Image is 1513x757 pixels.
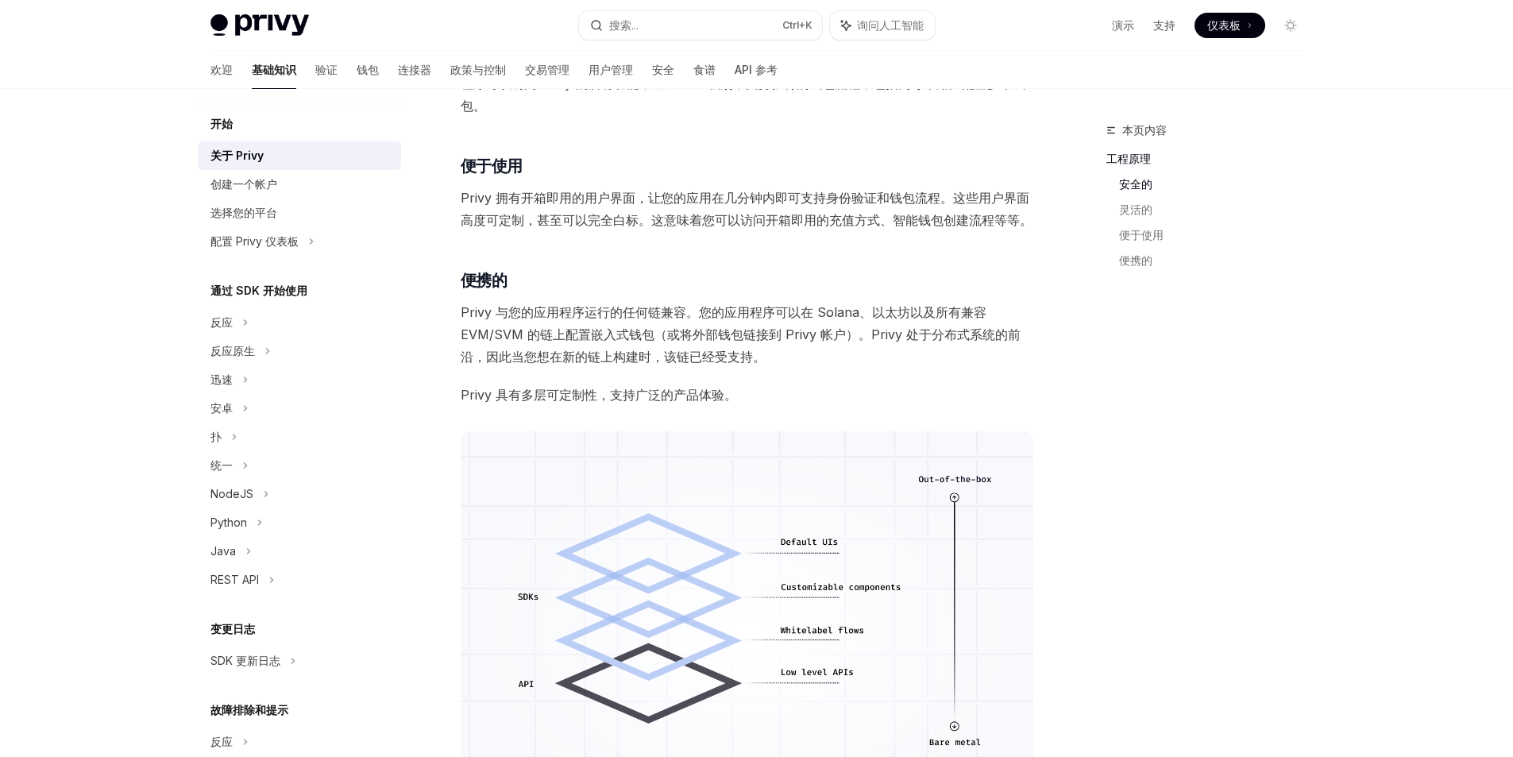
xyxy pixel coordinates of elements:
button: 询问人工智能 [830,11,935,40]
a: 钱包 [357,51,379,89]
a: 欢迎 [210,51,233,89]
font: 用户管理 [589,63,633,76]
a: 仪表板 [1195,13,1265,38]
a: 连接器 [398,51,431,89]
font: 安全 [652,63,674,76]
font: Ctrl [782,19,799,31]
font: Privy 拥有开箱即用的用户界面，让您的应用在几分钟内即可支持身份验证和钱包流程。这些用户界面高度可定制，甚至可以完全白标。这意味着您可以访问开箱即用的充值方式、智能钱包创建流程等等。 [461,190,1032,228]
font: 搜索... [609,18,639,32]
img: 灯光标志 [210,14,309,37]
button: 搜索...Ctrl+K [579,11,822,40]
font: SDK 更新日志 [210,654,280,667]
font: 食谱 [693,63,716,76]
font: 便于使用 [461,156,523,176]
a: 用户管理 [589,51,633,89]
a: 食谱 [693,51,716,89]
font: 交易管理 [525,63,569,76]
font: Java [210,544,236,558]
font: 安卓 [210,401,233,415]
font: 变更日志 [210,622,255,635]
font: 通过 SDK 开始使用 [210,284,307,297]
font: 支持 [1153,18,1175,32]
a: 验证 [315,51,338,89]
font: 反应 [210,735,233,748]
font: +K [799,19,812,31]
a: 交易管理 [525,51,569,89]
font: 灵活的 [1119,203,1152,216]
font: 连接器 [398,63,431,76]
font: 政策与控制 [450,63,506,76]
font: 安全的 [1119,177,1152,191]
font: 反应 [210,315,233,329]
font: 验证 [315,63,338,76]
a: 安全 [652,51,674,89]
a: 工程原理 [1106,146,1316,172]
a: 便于使用 [1119,222,1316,248]
a: 政策与控制 [450,51,506,89]
font: 统一 [210,458,233,472]
font: 创建一个帐户 [210,177,277,191]
font: 选择您的平台 [210,206,277,219]
font: 开始 [210,117,233,130]
font: Privy 与您的应用程序运行的任何链兼容。您的应用程序可以在 Solana、以太坊以及所有兼容 EVM/SVM 的链上配置嵌入式钱包（或将外部钱包链接到 Privy 帐户）。Privy 处于分... [461,304,1021,365]
font: 关于 Privy [210,149,264,162]
font: 扑 [210,430,222,443]
font: 本页内容 [1122,123,1167,137]
font: 配置 Privy 仪表板 [210,234,299,248]
font: Python [210,516,247,529]
font: 询问人工智能 [857,18,924,32]
font: 便携的 [1119,253,1152,267]
font: NodeJS [210,487,253,500]
font: 便于使用 [1119,228,1164,241]
a: 安全的 [1119,172,1316,197]
a: 灵活的 [1119,197,1316,222]
a: 基础知识 [252,51,296,89]
font: 反应原生 [210,344,255,357]
a: 便携的 [1119,248,1316,273]
a: 演示 [1112,17,1134,33]
a: 关于 Privy [198,141,401,170]
font: 故障排除和提示 [210,703,288,716]
a: 选择您的平台 [198,199,401,227]
a: 支持 [1153,17,1175,33]
font: 基础知识 [252,63,296,76]
font: 便携的 [461,271,508,290]
font: 演示 [1112,18,1134,32]
font: REST API [210,573,259,586]
font: 欢迎 [210,63,233,76]
font: 钱包 [357,63,379,76]
button: 切换暗模式 [1278,13,1303,38]
font: 迅速 [210,373,233,386]
font: Privy 具有多层可定制性，支持广泛的产品体验。 [461,387,737,403]
font: 工程原理 [1106,152,1151,165]
font: API 参考 [735,63,778,76]
font: 仪表板 [1207,18,1241,32]
a: 创建一个帐户 [198,170,401,199]
a: API 参考 [735,51,778,89]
